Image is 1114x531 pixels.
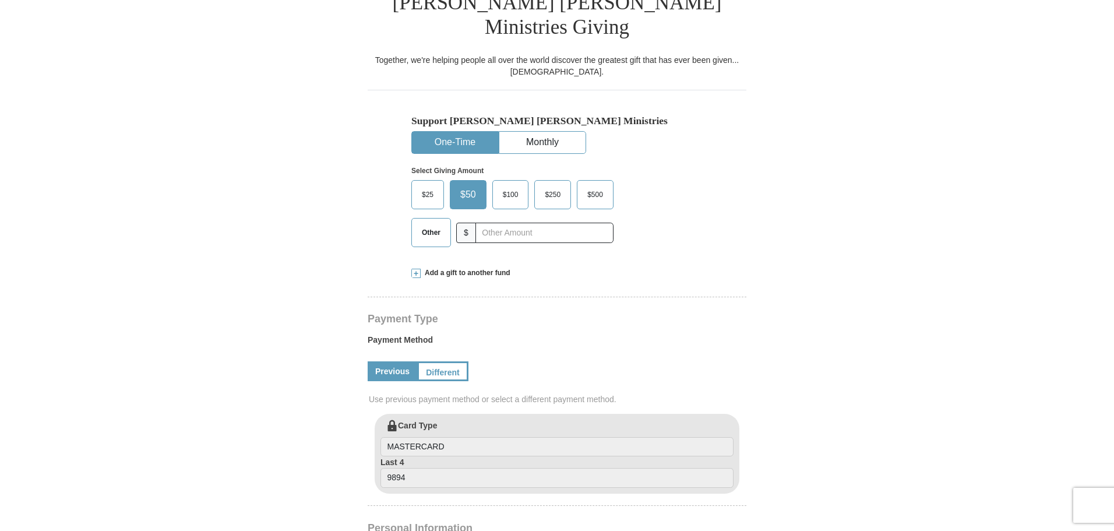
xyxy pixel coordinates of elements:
[368,54,746,78] div: Together, we're helping people all over the world discover the greatest gift that has ever been g...
[380,420,734,457] label: Card Type
[416,224,446,241] span: Other
[380,468,734,488] input: Last 4
[421,268,510,278] span: Add a gift to another fund
[539,186,566,203] span: $250
[454,186,482,203] span: $50
[497,186,524,203] span: $100
[456,223,476,243] span: $
[581,186,609,203] span: $500
[417,361,468,381] a: Different
[416,186,439,203] span: $25
[380,456,734,488] label: Last 4
[380,437,734,457] input: Card Type
[369,393,748,405] span: Use previous payment method or select a different payment method.
[499,132,586,153] button: Monthly
[412,132,498,153] button: One-Time
[368,334,746,351] label: Payment Method
[411,115,703,127] h5: Support [PERSON_NAME] [PERSON_NAME] Ministries
[475,223,614,243] input: Other Amount
[368,361,417,381] a: Previous
[368,314,746,323] h4: Payment Type
[411,167,484,175] strong: Select Giving Amount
